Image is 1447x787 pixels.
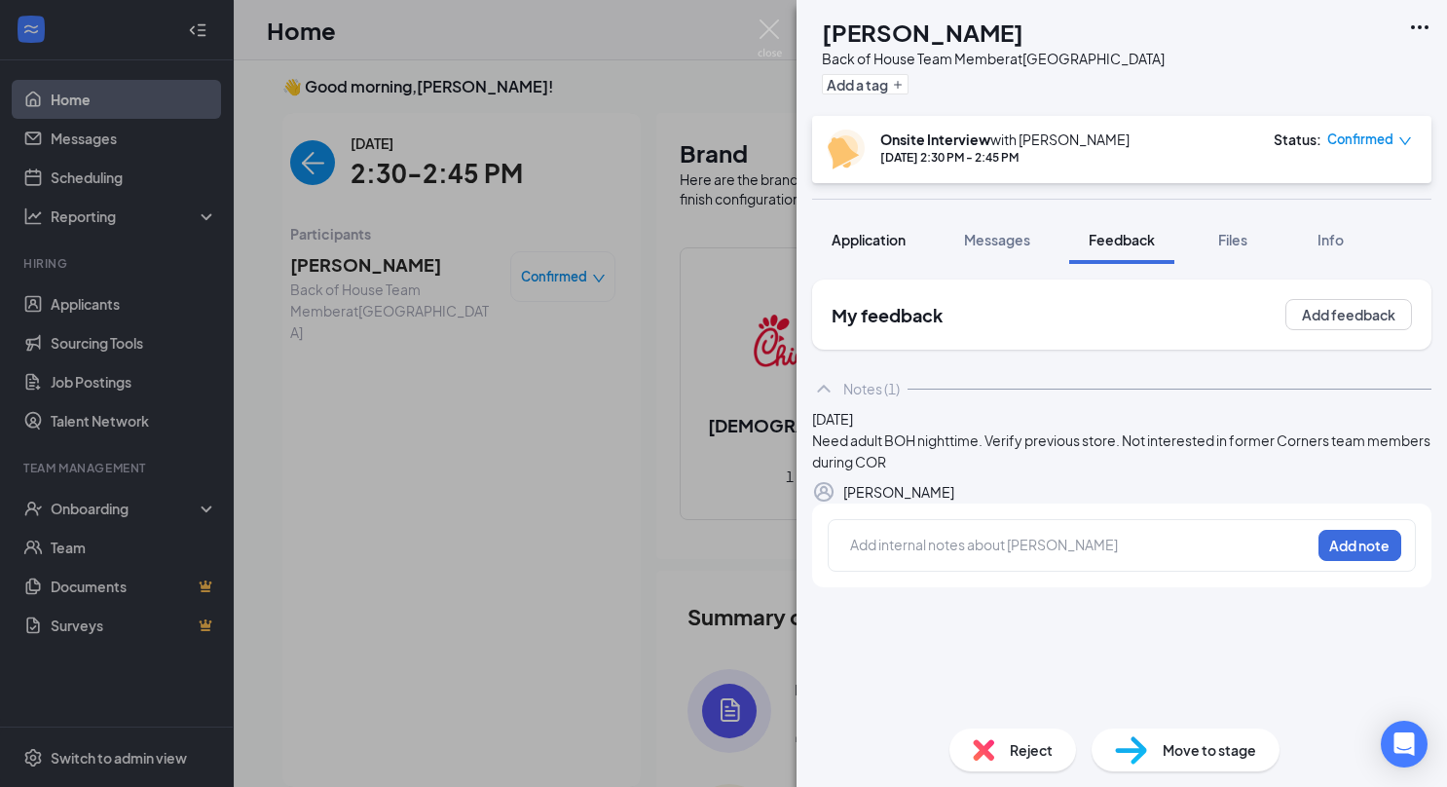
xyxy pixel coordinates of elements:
[880,149,1130,166] div: [DATE] 2:30 PM - 2:45 PM
[892,79,904,91] svg: Plus
[1318,530,1401,561] button: Add note
[822,74,909,94] button: PlusAdd a tag
[1398,134,1412,148] span: down
[843,379,900,398] div: Notes (1)
[812,410,853,428] span: [DATE]
[1274,130,1321,149] div: Status :
[812,430,1431,472] div: Need adult BOH nighttime. Verify previous store. Not interested in former Corners team members du...
[1218,231,1247,248] span: Files
[843,481,954,503] div: [PERSON_NAME]
[964,231,1030,248] span: Messages
[822,16,1023,49] h1: [PERSON_NAME]
[832,231,906,248] span: Application
[880,130,1130,149] div: with [PERSON_NAME]
[1327,130,1393,149] span: Confirmed
[1285,299,1412,330] button: Add feedback
[1408,16,1431,39] svg: Ellipses
[1381,721,1428,768] div: Open Intercom Messenger
[832,303,943,327] h2: My feedback
[1163,739,1256,761] span: Move to stage
[1089,231,1155,248] span: Feedback
[812,377,835,400] svg: ChevronUp
[812,480,835,504] svg: Profile
[880,131,990,148] b: Onsite Interview
[1317,231,1344,248] span: Info
[822,49,1165,68] div: Back of House Team Member at [GEOGRAPHIC_DATA]
[1010,739,1053,761] span: Reject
